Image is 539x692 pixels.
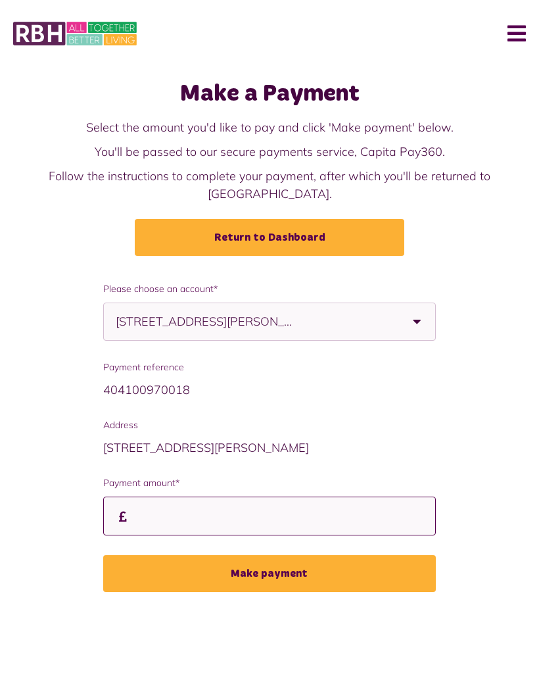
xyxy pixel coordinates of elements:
p: Select the amount you'd like to pay and click 'Make payment' below. [13,118,526,136]
p: You'll be passed to our secure payments service, Capita Pay360. [13,143,526,161]
button: Make payment [103,555,436,592]
img: MyRBH [13,20,137,47]
p: Follow the instructions to complete your payment, after which you'll be returned to [GEOGRAPHIC_D... [13,167,526,203]
h1: Make a Payment [13,80,526,109]
span: [STREET_ADDRESS][PERSON_NAME] [103,440,309,455]
span: Address [103,418,436,432]
label: Payment amount* [103,476,436,490]
a: Return to Dashboard [135,219,404,256]
span: 404100970018 [103,382,190,397]
span: Please choose an account* [103,282,436,296]
span: Payment reference [103,360,436,374]
span: [STREET_ADDRESS][PERSON_NAME] - House [116,303,296,340]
